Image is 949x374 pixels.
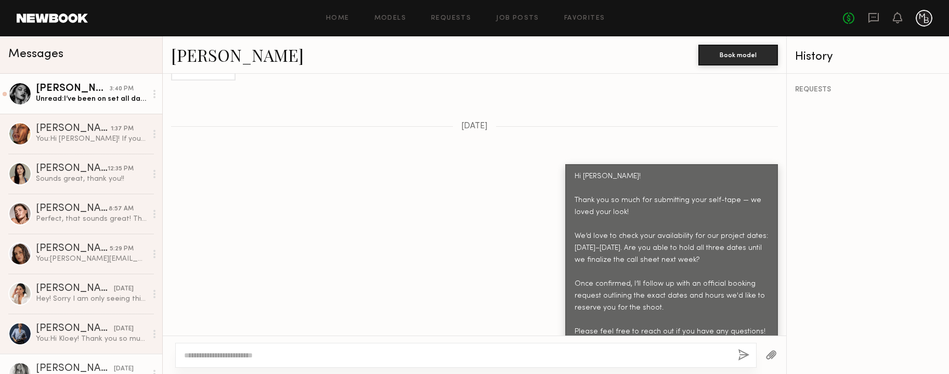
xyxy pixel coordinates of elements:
span: Messages [8,48,63,60]
div: [PERSON_NAME] [36,124,111,134]
div: [DATE] [114,364,134,374]
div: [PERSON_NAME] [36,284,114,294]
button: Book model [698,45,778,65]
div: You: Hi [PERSON_NAME]! If you can bring some of your own jeans that are blue black/gray. And as f... [36,134,147,144]
a: Favorites [564,15,605,22]
a: Home [326,15,349,22]
div: 3:40 PM [110,84,134,94]
div: [DATE] [114,284,134,294]
div: 8:57 AM [109,204,134,214]
div: You: [PERSON_NAME][EMAIL_ADDRESS][DOMAIN_NAME] is great [36,254,147,264]
div: [PERSON_NAME] [36,164,108,174]
a: Book model [698,50,778,59]
span: [DATE] [461,122,488,131]
div: [PERSON_NAME] [36,84,110,94]
div: [PERSON_NAME] [36,364,114,374]
div: Unread: I’ve been on set all day [DATE] and [DATE] 🤞🏽 [36,94,147,104]
div: You: Hi Kloey! Thank you so much for attending/submitting your self-tape — we loved your look! We... [36,334,147,344]
a: Job Posts [496,15,539,22]
div: Hi [PERSON_NAME]! Thank you so much for submitting your self-tape — we loved your look! We’d love... [575,171,769,338]
div: Perfect, that sounds great! Thanks 😊 [36,214,147,224]
div: [PERSON_NAME] [36,324,114,334]
div: REQUESTS [795,86,941,94]
div: History [795,51,941,63]
div: 12:35 PM [108,164,134,174]
div: 1:37 PM [111,124,134,134]
div: Sounds great, thank you!! [36,174,147,184]
div: 5:29 PM [110,244,134,254]
div: Hey! Sorry I am only seeing this now. I am definitely interested. Is the shoot a few days? [36,294,147,304]
a: Models [374,15,406,22]
a: Requests [431,15,471,22]
div: [PERSON_NAME] [36,204,109,214]
div: [DATE] [114,324,134,334]
a: [PERSON_NAME] [171,44,304,66]
div: [PERSON_NAME] [36,244,110,254]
